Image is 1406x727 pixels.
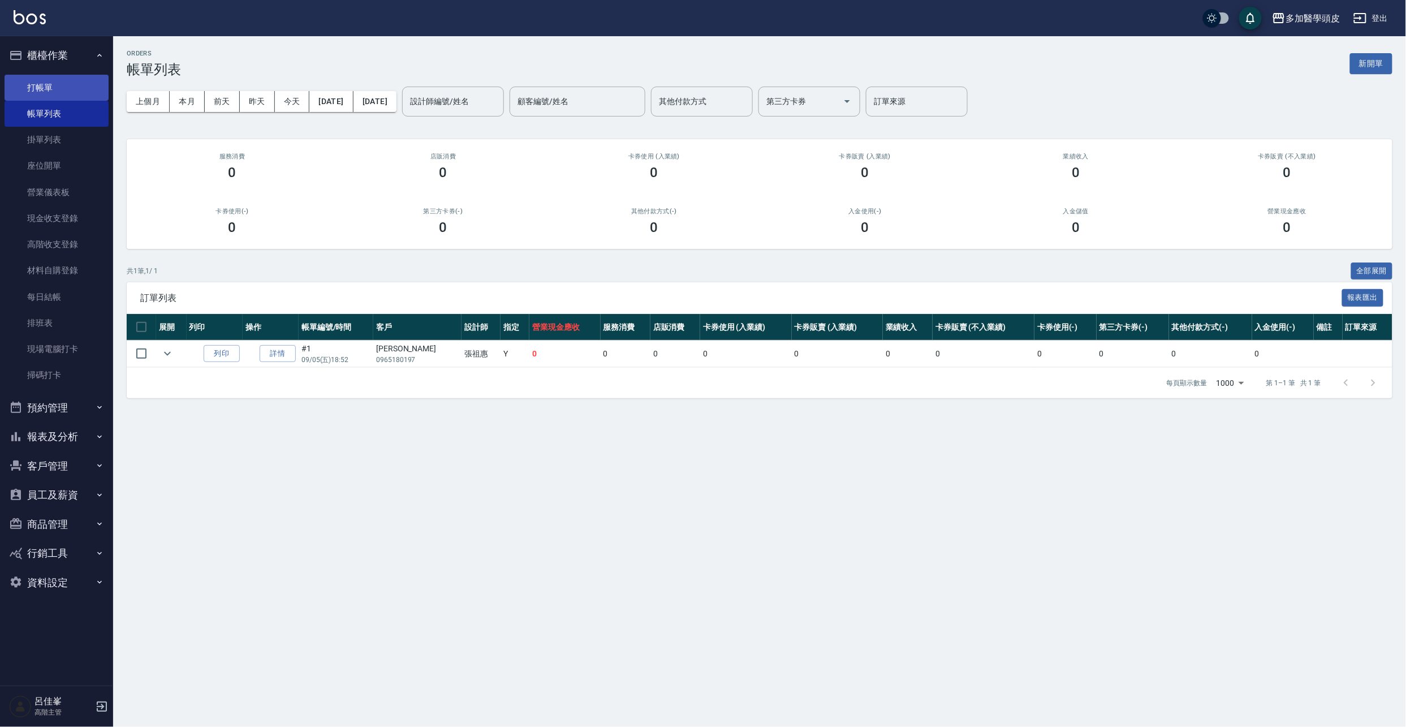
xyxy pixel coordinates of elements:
[5,480,109,510] button: 員工及薪資
[5,153,109,179] a: 座位開單
[127,50,181,57] h2: ORDERS
[5,310,109,336] a: 排班表
[1195,153,1379,160] h2: 卡券販賣 (不入業績)
[1342,292,1384,303] a: 報表匯出
[439,220,447,235] h3: 0
[1072,165,1080,180] h3: 0
[140,292,1342,304] span: 訂單列表
[140,208,324,215] h2: 卡券使用(-)
[1252,341,1314,367] td: 0
[5,510,109,539] button: 商品管理
[309,91,353,112] button: [DATE]
[1097,341,1169,367] td: 0
[773,153,957,160] h2: 卡券販賣 (入業績)
[883,314,933,341] th: 業績收入
[501,314,529,341] th: 指定
[228,220,236,235] h3: 0
[5,101,109,127] a: 帳單列表
[933,341,1034,367] td: 0
[127,91,170,112] button: 上個月
[5,179,109,205] a: 營業儀表板
[700,314,791,341] th: 卡券使用 (入業績)
[1169,314,1252,341] th: 其他付款方式(-)
[650,341,700,367] td: 0
[773,208,957,215] h2: 入金使用(-)
[156,314,187,341] th: 展開
[1034,341,1096,367] td: 0
[5,539,109,568] button: 行銷工具
[9,695,32,718] img: Person
[5,362,109,388] a: 掃碼打卡
[301,355,370,365] p: 09/05 (五) 18:52
[1034,314,1096,341] th: 卡券使用(-)
[14,10,46,24] img: Logo
[187,314,243,341] th: 列印
[861,220,869,235] h3: 0
[127,62,181,78] h3: 帳單列表
[5,284,109,310] a: 每日結帳
[1286,11,1340,25] div: 多加醫學頭皮
[5,127,109,153] a: 掛單列表
[883,341,933,367] td: 0
[792,314,883,341] th: 卡券販賣 (入業績)
[204,345,240,363] button: 列印
[5,205,109,231] a: 現金收支登錄
[376,355,459,365] p: 0965180197
[299,341,373,367] td: #1
[792,341,883,367] td: 0
[984,153,1168,160] h2: 業績收入
[1212,368,1248,398] div: 1000
[5,257,109,283] a: 材料自購登錄
[170,91,205,112] button: 本月
[462,314,501,341] th: 設計師
[1343,314,1392,341] th: 訂單來源
[5,336,109,362] a: 現場電腦打卡
[5,393,109,423] button: 預約管理
[240,91,275,112] button: 昨天
[861,165,869,180] h3: 0
[501,341,529,367] td: Y
[601,314,650,341] th: 服務消費
[5,451,109,481] button: 客戶管理
[650,220,658,235] h3: 0
[34,696,92,707] h5: 呂佳峯
[1266,378,1321,388] p: 第 1–1 筆 共 1 筆
[299,314,373,341] th: 帳單編號/時間
[1195,208,1379,215] h2: 營業現金應收
[228,165,236,180] h3: 0
[1252,314,1314,341] th: 入金使用(-)
[5,75,109,101] a: 打帳單
[373,314,462,341] th: 客戶
[140,153,324,160] h3: 服務消費
[376,343,459,355] div: [PERSON_NAME]
[1283,165,1291,180] h3: 0
[1342,289,1384,307] button: 報表匯出
[353,91,396,112] button: [DATE]
[1267,7,1344,30] button: 多加醫學頭皮
[34,707,92,717] p: 高階主管
[1097,314,1169,341] th: 第三方卡券(-)
[1351,263,1393,280] button: 全部展開
[601,341,650,367] td: 0
[650,314,700,341] th: 店販消費
[529,314,601,341] th: 營業現金應收
[562,153,746,160] h2: 卡券使用 (入業績)
[984,208,1168,215] h2: 入金儲值
[5,41,109,70] button: 櫃檯作業
[1169,341,1252,367] td: 0
[243,314,299,341] th: 操作
[5,568,109,597] button: 資料設定
[1167,378,1207,388] p: 每頁顯示數量
[462,341,501,367] td: 張祖惠
[933,314,1034,341] th: 卡券販賣 (不入業績)
[205,91,240,112] button: 前天
[1283,220,1291,235] h3: 0
[700,341,791,367] td: 0
[351,208,535,215] h2: 第三方卡券(-)
[1072,220,1080,235] h3: 0
[562,208,746,215] h2: 其他付款方式(-)
[650,165,658,180] h3: 0
[5,231,109,257] a: 高階收支登錄
[5,422,109,451] button: 報表及分析
[275,91,310,112] button: 今天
